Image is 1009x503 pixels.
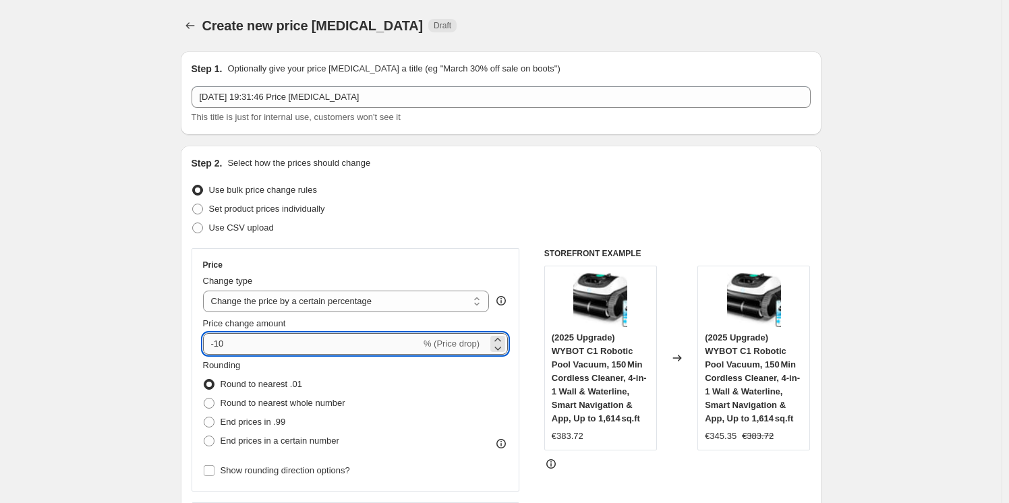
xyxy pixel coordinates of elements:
div: help [494,294,508,307]
strike: €383.72 [742,430,774,443]
span: Price change amount [203,318,286,328]
h6: STOREFRONT EXAMPLE [544,248,811,259]
h2: Step 2. [192,156,223,170]
span: Set product prices individually [209,204,325,214]
span: End prices in .99 [221,417,286,427]
span: Use CSV upload [209,223,274,233]
h3: Price [203,260,223,270]
input: -15 [203,333,421,355]
span: This title is just for internal use, customers won't see it [192,112,401,122]
span: Draft [434,20,451,31]
span: Create new price [MEDICAL_DATA] [202,18,424,33]
p: Select how the prices should change [227,156,370,170]
span: End prices in a certain number [221,436,339,446]
input: 30% off holiday sale [192,86,811,108]
span: (2025 Upgrade) WYBOT C1 Robotic Pool Vacuum, 150 Min Cordless Cleaner, 4-in-1 Wall & Waterline, S... [552,332,647,423]
img: 71ikaIVG1UL_80x.jpg [573,273,627,327]
span: (2025 Upgrade) WYBOT C1 Robotic Pool Vacuum, 150 Min Cordless Cleaner, 4-in-1 Wall & Waterline, S... [705,332,800,423]
p: Optionally give your price [MEDICAL_DATA] a title (eg "March 30% off sale on boots") [227,62,560,76]
h2: Step 1. [192,62,223,76]
span: Use bulk price change rules [209,185,317,195]
span: Rounding [203,360,241,370]
span: % (Price drop) [424,338,480,349]
span: Change type [203,276,253,286]
span: Round to nearest whole number [221,398,345,408]
span: Show rounding direction options? [221,465,350,475]
span: Round to nearest .01 [221,379,302,389]
button: Price change jobs [181,16,200,35]
div: €345.35 [705,430,737,443]
img: 71ikaIVG1UL_80x.jpg [727,273,781,327]
div: €383.72 [552,430,583,443]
